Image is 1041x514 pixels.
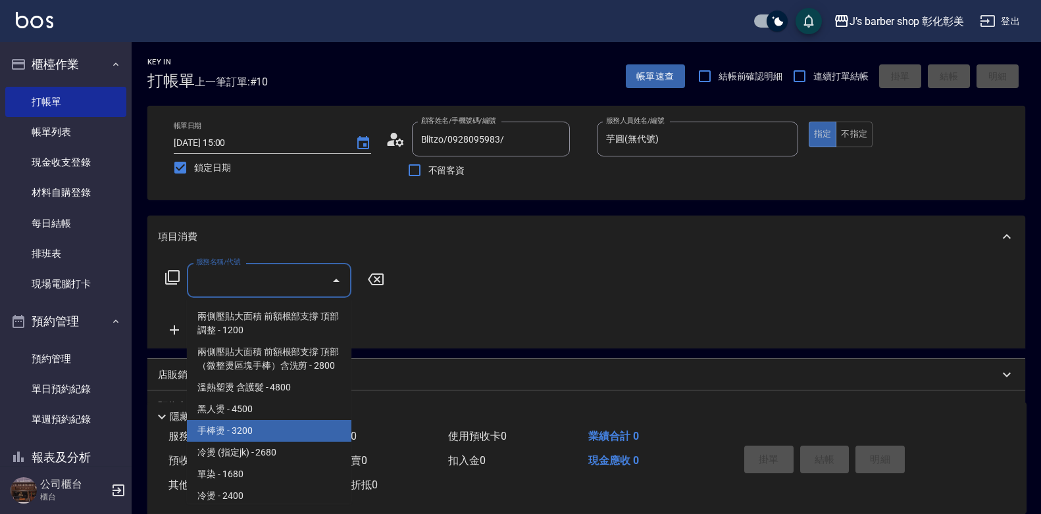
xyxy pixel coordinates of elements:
[187,420,351,442] span: 手棒燙 - 3200
[16,12,53,28] img: Logo
[850,13,964,30] div: J’s barber shop 彰化彰美
[187,398,351,420] span: 黑人燙 - 4500
[428,164,465,177] span: 不留客資
[168,430,216,442] span: 服務消費 0
[448,454,486,467] span: 扣入金 0
[194,161,231,175] span: 鎖定日期
[187,341,351,377] span: 兩側壓貼大面積 前額根部支撐 頂部 （微整燙區塊手棒）含洗剪 - 2800
[147,216,1025,258] div: 項目消費
[719,70,783,83] span: 結帳前確認明細
[40,478,107,491] h5: 公司櫃台
[5,374,126,404] a: 單日預約紀錄
[5,87,126,117] a: 打帳單
[5,440,126,475] button: 報表及分析
[5,47,126,82] button: 櫃檯作業
[187,485,351,507] span: 冷燙 - 2400
[174,132,342,154] input: YYYY/MM/DD hh:mm
[187,377,351,398] span: 溫熱塑燙 含護髮 - 4800
[828,8,969,35] button: J’s barber shop 彰化彰美
[158,368,197,382] p: 店販銷售
[836,122,873,147] button: 不指定
[147,359,1025,390] div: 店販銷售
[147,72,195,90] h3: 打帳單
[168,479,238,491] span: 其他付款方式 0
[168,454,227,467] span: 預收卡販賣 0
[809,122,837,147] button: 指定
[5,208,126,239] a: 每日結帳
[40,491,107,503] p: 櫃台
[5,269,126,299] a: 現場電腦打卡
[421,116,496,126] label: 顧客姓名/手機號碼/編號
[588,454,639,467] span: 現金應收 0
[11,477,37,503] img: Person
[5,239,126,269] a: 排班表
[147,390,1025,422] div: 預收卡販賣
[187,442,351,463] span: 冷燙 (指定jk) - 2680
[606,116,664,126] label: 服務人員姓名/編號
[5,304,126,339] button: 預約管理
[187,306,351,341] span: 兩側壓貼大面積 前額根部支撐 頂部調整 - 1200
[5,117,126,147] a: 帳單列表
[158,400,207,413] p: 預收卡販賣
[187,463,351,485] span: 單染 - 1680
[174,121,201,131] label: 帳單日期
[5,147,126,177] a: 現金收支登錄
[448,430,507,442] span: 使用預收卡 0
[626,64,685,89] button: 帳單速查
[147,58,195,66] h2: Key In
[5,344,126,374] a: 預約管理
[5,404,126,434] a: 單週預約紀錄
[588,430,639,442] span: 業績合計 0
[158,230,197,244] p: 項目消費
[813,70,869,83] span: 連續打單結帳
[796,8,822,34] button: save
[326,270,347,291] button: Close
[975,9,1025,34] button: 登出
[347,128,379,159] button: Choose date, selected date is 2025-10-10
[170,410,229,424] p: 隱藏業績明細
[196,257,240,267] label: 服務名稱/代號
[5,177,126,208] a: 材料自購登錄
[195,74,268,90] span: 上一筆訂單:#10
